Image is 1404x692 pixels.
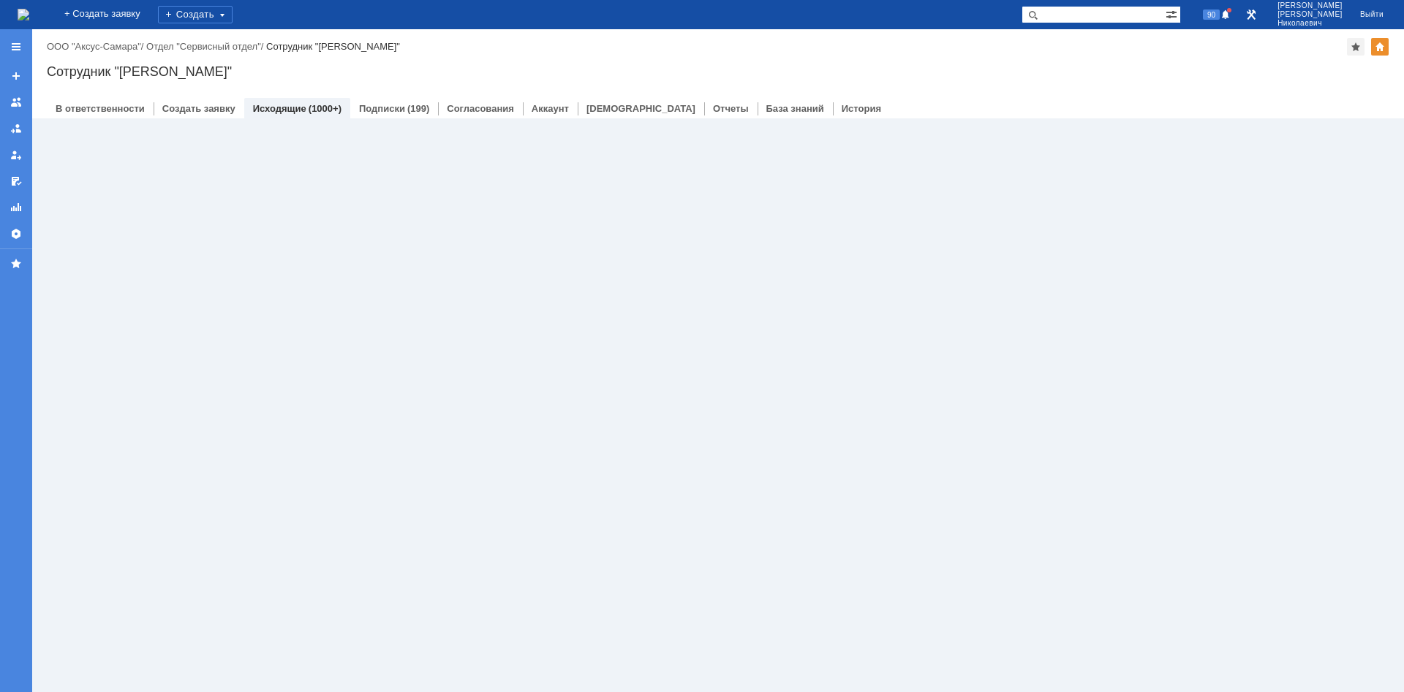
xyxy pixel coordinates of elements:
a: ООО "Аксус-Самара" [47,41,141,52]
a: Создать заявку [4,64,28,88]
div: Создать [158,6,233,23]
div: / [47,41,146,52]
div: (199) [407,103,429,114]
a: Отдел "Сервисный отдел" [146,41,261,52]
a: История [842,103,881,114]
a: Заявки в моей ответственности [4,117,28,140]
a: Аккаунт [532,103,569,114]
a: В ответственности [56,103,145,114]
img: logo [18,9,29,20]
a: Подписки [359,103,405,114]
a: Мои согласования [4,170,28,193]
a: Согласования [447,103,514,114]
span: 90 [1203,9,1220,20]
a: Заявки на командах [4,91,28,114]
span: [PERSON_NAME] [1277,1,1343,10]
a: Отчеты [4,196,28,219]
div: Изменить домашнюю страницу [1371,38,1389,56]
div: Сотрудник "[PERSON_NAME]" [266,41,400,52]
div: / [146,41,266,52]
a: Исходящие [253,103,306,114]
a: [DEMOGRAPHIC_DATA] [586,103,695,114]
a: Создать заявку [162,103,235,114]
span: Расширенный поиск [1166,7,1180,20]
div: (1000+) [309,103,341,114]
a: Перейти в интерфейс администратора [1242,6,1260,23]
div: Добавить в избранное [1347,38,1365,56]
a: Отчеты [713,103,749,114]
a: Перейти на домашнюю страницу [18,9,29,20]
span: Николаевич [1277,19,1343,28]
a: Настройки [4,222,28,246]
a: База знаний [766,103,824,114]
div: Сотрудник "[PERSON_NAME]" [47,64,1389,79]
a: Мои заявки [4,143,28,167]
span: [PERSON_NAME] [1277,10,1343,19]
